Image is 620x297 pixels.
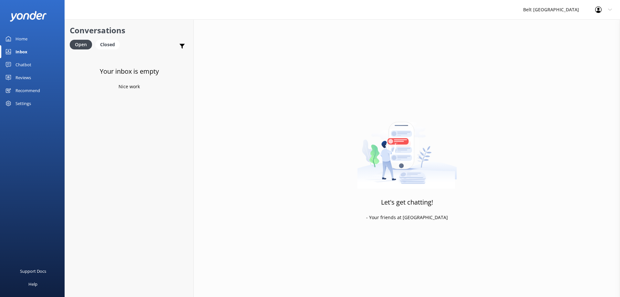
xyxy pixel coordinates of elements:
[20,265,46,278] div: Support Docs
[10,11,47,22] img: yonder-white-logo.png
[28,278,37,291] div: Help
[70,41,95,48] a: Open
[70,40,92,49] div: Open
[366,214,448,221] p: - Your friends at [GEOGRAPHIC_DATA]
[357,108,457,189] img: artwork of a man stealing a conversation from at giant smartphone
[15,32,27,45] div: Home
[95,41,123,48] a: Closed
[15,71,31,84] div: Reviews
[119,83,140,90] p: Nice work
[70,24,189,37] h2: Conversations
[15,45,27,58] div: Inbox
[15,97,31,110] div: Settings
[100,66,159,77] h3: Your inbox is empty
[15,84,40,97] div: Recommend
[15,58,31,71] div: Chatbot
[95,40,120,49] div: Closed
[381,197,433,207] h3: Let's get chatting!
